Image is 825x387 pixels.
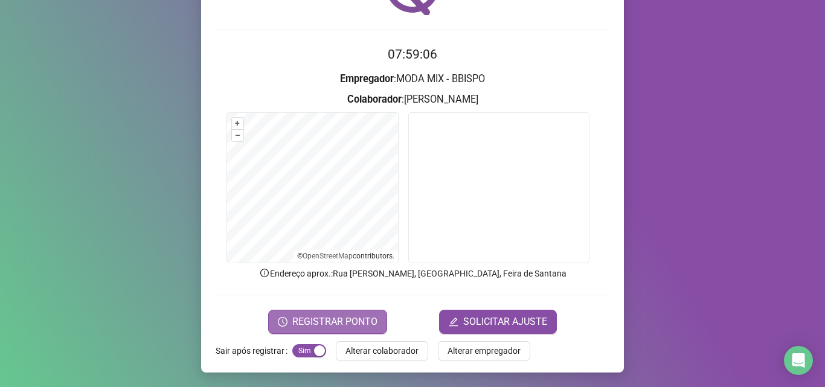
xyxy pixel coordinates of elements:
h3: : MODA MIX - BBISPO [216,71,609,87]
li: © contributors. [297,252,394,260]
strong: Empregador [340,73,394,85]
time: 07:59:06 [388,47,437,62]
button: + [232,118,243,129]
span: Alterar empregador [448,344,521,357]
button: editSOLICITAR AJUSTE [439,310,557,334]
p: Endereço aprox. : Rua [PERSON_NAME], [GEOGRAPHIC_DATA], Feira de Santana [216,267,609,280]
span: edit [449,317,458,327]
button: – [232,130,243,141]
span: Alterar colaborador [345,344,419,357]
a: OpenStreetMap [303,252,353,260]
span: SOLICITAR AJUSTE [463,315,547,329]
button: Alterar empregador [438,341,530,360]
span: clock-circle [278,317,287,327]
span: REGISTRAR PONTO [292,315,377,329]
button: REGISTRAR PONTO [268,310,387,334]
span: info-circle [259,267,270,278]
strong: Colaborador [347,94,402,105]
label: Sair após registrar [216,341,292,360]
div: Open Intercom Messenger [784,346,813,375]
h3: : [PERSON_NAME] [216,92,609,107]
button: Alterar colaborador [336,341,428,360]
